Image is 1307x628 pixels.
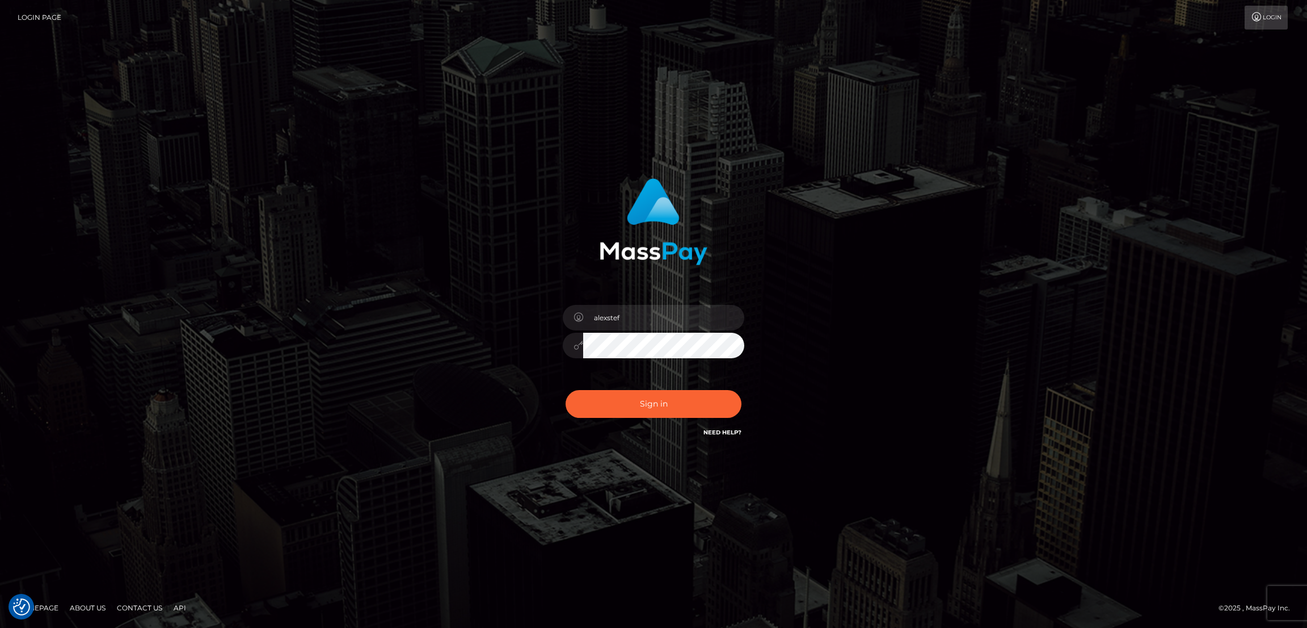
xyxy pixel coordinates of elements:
[12,599,63,617] a: Homepage
[13,598,30,616] button: Consent Preferences
[65,599,110,617] a: About Us
[583,305,744,330] input: Username...
[1219,602,1298,614] div: © 2025 , MassPay Inc.
[566,390,741,418] button: Sign in
[600,178,707,265] img: MassPay Login
[169,599,191,617] a: API
[703,429,741,436] a: Need Help?
[112,599,167,617] a: Contact Us
[18,6,61,30] a: Login Page
[1245,6,1288,30] a: Login
[13,598,30,616] img: Revisit consent button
